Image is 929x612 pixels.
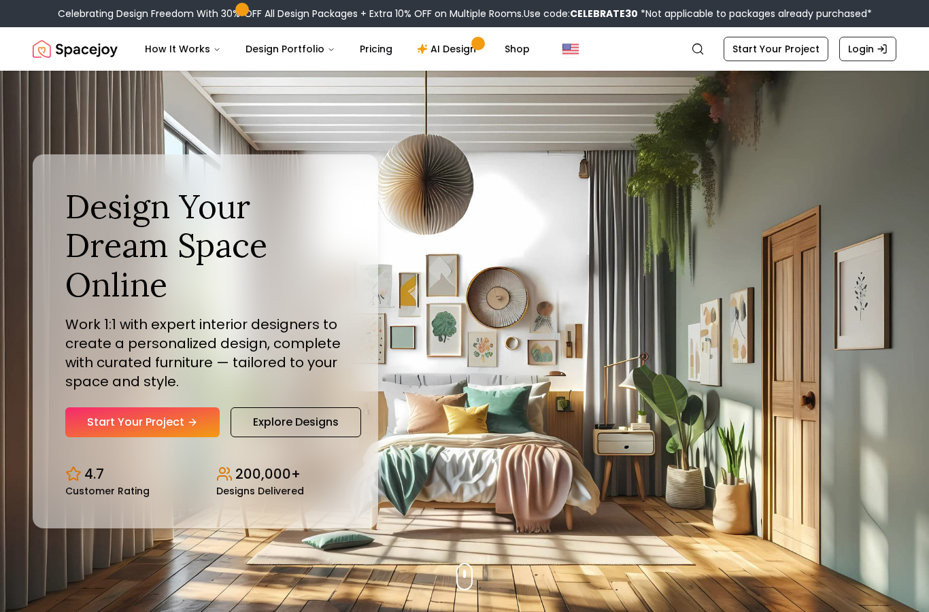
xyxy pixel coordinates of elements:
small: Designs Delivered [216,486,304,496]
nav: Global [33,27,896,71]
small: Customer Rating [65,486,150,496]
a: Shop [494,35,541,63]
p: 4.7 [84,464,104,483]
img: United States [562,41,579,57]
h1: Design Your Dream Space Online [65,187,345,305]
nav: Main [134,35,541,63]
a: AI Design [406,35,491,63]
p: 200,000+ [235,464,301,483]
a: Spacejoy [33,35,118,63]
div: Celebrating Design Freedom With 30% OFF All Design Packages + Extra 10% OFF on Multiple Rooms. [58,7,872,20]
a: Explore Designs [231,407,361,437]
b: CELEBRATE30 [570,7,638,20]
button: Design Portfolio [235,35,346,63]
img: Spacejoy Logo [33,35,118,63]
a: Start Your Project [65,407,220,437]
button: How It Works [134,35,232,63]
span: *Not applicable to packages already purchased* [638,7,872,20]
span: Use code: [524,7,638,20]
a: Start Your Project [724,37,828,61]
a: Login [839,37,896,61]
p: Work 1:1 with expert interior designers to create a personalized design, complete with curated fu... [65,315,345,391]
div: Design stats [65,454,345,496]
a: Pricing [349,35,403,63]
